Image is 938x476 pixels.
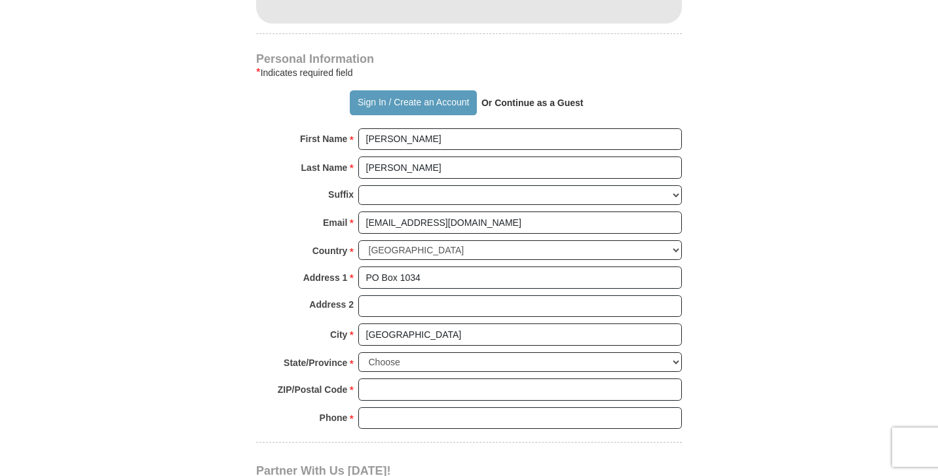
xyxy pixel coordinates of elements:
div: Indicates required field [256,65,682,81]
strong: Address 1 [303,268,348,287]
strong: Country [312,242,348,260]
strong: ZIP/Postal Code [278,380,348,399]
strong: Last Name [301,158,348,177]
strong: Email [323,213,347,232]
strong: City [330,325,347,344]
strong: Or Continue as a Guest [481,98,584,108]
button: Sign In / Create an Account [350,90,476,115]
strong: Suffix [328,185,354,204]
strong: First Name [300,130,347,148]
strong: Phone [320,409,348,427]
h4: Personal Information [256,54,682,64]
strong: Address 2 [309,295,354,314]
strong: State/Province [284,354,347,372]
